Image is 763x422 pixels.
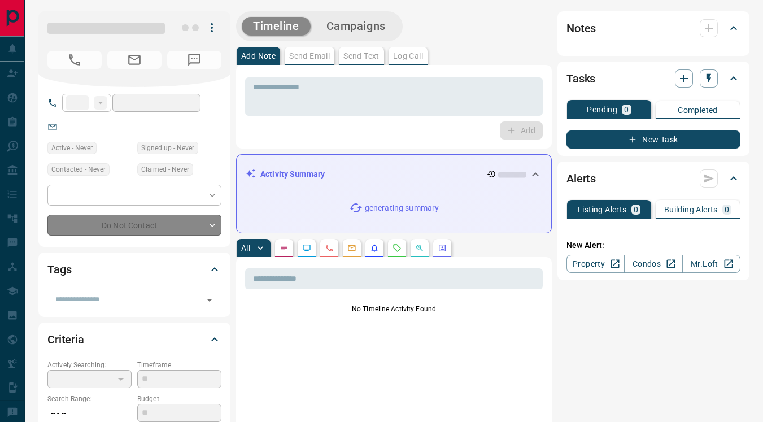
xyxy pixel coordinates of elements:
div: Do Not Contact [47,215,221,236]
svg: Requests [393,243,402,253]
span: Active - Never [51,142,93,154]
span: Signed up - Never [141,142,194,154]
svg: Opportunities [415,243,424,253]
a: Property [566,255,625,273]
a: Condos [624,255,682,273]
svg: Emails [347,243,356,253]
p: Actively Searching: [47,360,132,370]
p: No Timeline Activity Found [245,304,543,314]
button: Timeline [242,17,311,36]
div: Tasks [566,65,740,92]
p: Completed [678,106,718,114]
span: Contacted - Never [51,164,106,175]
span: No Number [47,51,102,69]
button: New Task [566,130,740,149]
div: Activity Summary [246,164,542,185]
p: Add Note [241,52,276,60]
p: New Alert: [566,240,740,251]
h2: Tasks [566,69,595,88]
p: generating summary [365,202,439,214]
p: 0 [725,206,729,214]
svg: Agent Actions [438,243,447,253]
div: Tags [47,256,221,283]
svg: Lead Browsing Activity [302,243,311,253]
p: Activity Summary [260,168,325,180]
div: Alerts [566,165,740,192]
p: All [241,244,250,252]
a: Mr.Loft [682,255,740,273]
h2: Alerts [566,169,596,188]
button: Open [202,292,217,308]
span: No Email [107,51,162,69]
p: Pending [587,106,617,114]
p: 0 [634,206,638,214]
h2: Criteria [47,330,84,349]
div: Criteria [47,326,221,353]
svg: Listing Alerts [370,243,379,253]
p: Building Alerts [664,206,718,214]
span: No Number [167,51,221,69]
p: Timeframe: [137,360,221,370]
svg: Notes [280,243,289,253]
div: Notes [566,15,740,42]
p: Listing Alerts [578,206,627,214]
span: Claimed - Never [141,164,189,175]
p: Budget: [137,394,221,404]
p: Search Range: [47,394,132,404]
p: 0 [624,106,629,114]
button: Campaigns [315,17,397,36]
h2: Notes [566,19,596,37]
svg: Calls [325,243,334,253]
a: -- [66,122,70,131]
h2: Tags [47,260,71,279]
